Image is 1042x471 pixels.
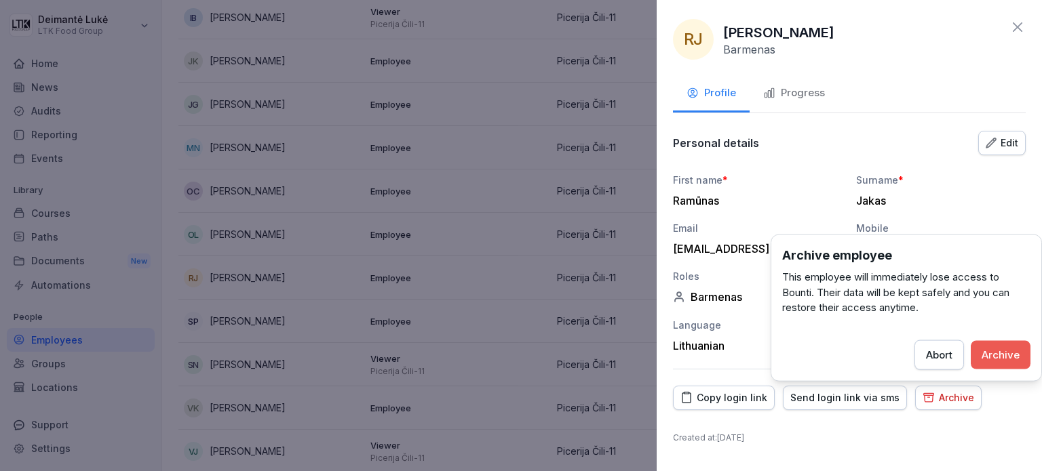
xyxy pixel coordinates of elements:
button: Archive [915,386,982,410]
button: Profile [673,76,750,112]
div: Language [673,318,843,332]
button: Progress [750,76,838,112]
div: [EMAIL_ADDRESS][DOMAIN_NAME] [673,242,836,255]
p: Barmenas [723,43,775,56]
div: RJ [673,19,714,60]
button: Send login link via sms [783,386,907,410]
button: Archive [971,340,1030,369]
div: Ramūnas [673,194,836,207]
p: Created at : [DATE] [673,432,1026,444]
div: Surname [856,173,1026,187]
div: Send login link via sms [790,390,900,405]
div: First name [673,173,843,187]
div: Mobile [856,221,1026,235]
p: [PERSON_NAME] [723,22,834,43]
p: Personal details [673,136,759,150]
button: Edit [978,131,1026,155]
div: Profile [687,85,736,101]
h3: Archive employee [782,246,1030,264]
div: Roles [673,269,843,283]
button: Copy login link [673,386,775,410]
div: Copy login link [680,390,767,405]
div: Email [673,221,843,235]
div: Abort [926,347,952,362]
div: Edit [986,136,1018,150]
div: Archive [923,390,974,405]
div: Jakas [856,194,1019,207]
div: Barmenas [673,290,843,304]
div: Archive [982,347,1020,362]
div: Lithuanian [673,339,843,352]
button: Abort [914,340,964,369]
p: This employee will immediately lose access to Bounti. Their data will be kept safely and you can ... [782,270,1030,316]
div: Progress [763,85,825,101]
